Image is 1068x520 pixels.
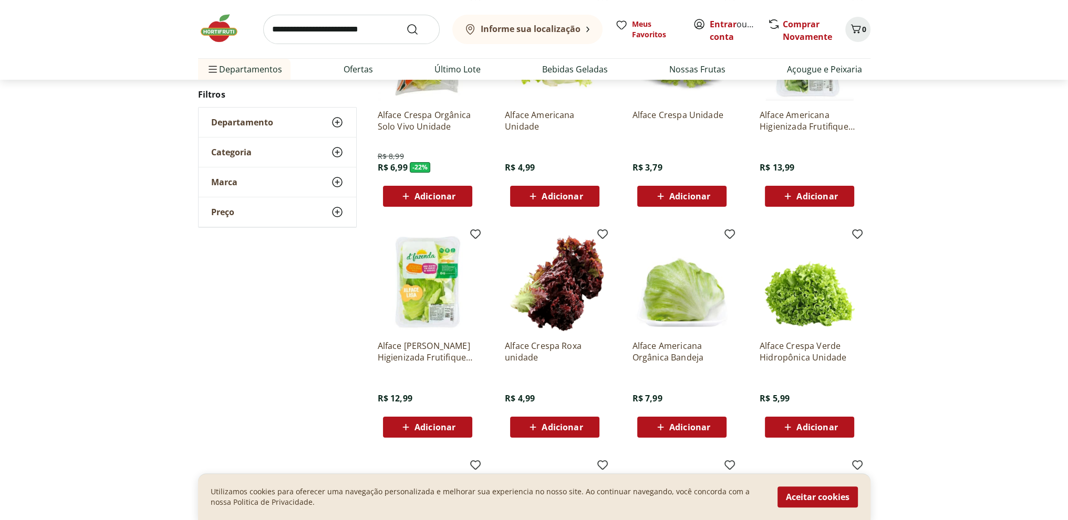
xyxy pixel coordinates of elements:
span: R$ 4,99 [505,162,535,173]
img: Alface Lisa Higienizada Frutifique 140g [378,232,478,332]
button: Adicionar [765,417,854,438]
button: Adicionar [637,417,727,438]
button: Carrinho [845,17,870,42]
button: Marca [199,167,356,197]
button: Submit Search [406,23,431,36]
a: Alface Crespa Unidade [632,109,732,132]
span: R$ 12,99 [378,392,412,404]
a: Último Lote [434,63,481,76]
button: Adicionar [510,417,599,438]
span: Meus Favoritos [632,19,680,40]
span: Adicionar [669,423,710,431]
a: Criar conta [710,18,768,43]
span: R$ 3,79 [632,162,662,173]
img: Alface Crespa Verde Hidropônica Unidade [760,232,859,332]
span: Adicionar [414,192,455,200]
img: Alface Americana Orgânica Bandeja [632,232,732,332]
img: Hortifruti [198,13,251,44]
span: Departamento [211,117,273,128]
a: Comprar Novamente [783,18,832,43]
a: Alface Americana Unidade [505,109,605,132]
button: Adicionar [637,186,727,207]
a: Alface Crespa Verde Hidropônica Unidade [760,340,859,363]
a: Alface Crespa Orgânica Solo Vivo Unidade [378,109,478,132]
button: Aceitar cookies [777,486,858,507]
a: Alface [PERSON_NAME] Higienizada Frutifique 140g [378,340,478,363]
button: Adicionar [510,186,599,207]
b: Informe sua localização [481,23,580,35]
button: Adicionar [383,417,472,438]
a: Alface Americana Higienizada Frutifique 160G [760,109,859,132]
button: Preço [199,197,356,227]
a: Nossas Frutas [669,63,725,76]
span: R$ 13,99 [760,162,794,173]
a: Ofertas [344,63,373,76]
span: ou [710,18,756,43]
span: Categoria [211,147,252,157]
span: R$ 8,99 [378,151,404,162]
span: Adicionar [542,423,583,431]
span: Adicionar [796,423,837,431]
span: R$ 6,99 [378,162,408,173]
button: Menu [206,57,219,82]
p: Utilizamos cookies para oferecer uma navegação personalizada e melhorar sua experiencia no nosso ... [211,486,765,507]
a: Alface Crespa Roxa unidade [505,340,605,363]
span: Adicionar [542,192,583,200]
span: Adicionar [796,192,837,200]
span: R$ 4,99 [505,392,535,404]
a: Meus Favoritos [615,19,680,40]
a: Açougue e Peixaria [787,63,862,76]
button: Informe sua localização [452,15,603,44]
h2: Filtros [198,84,357,105]
a: Bebidas Geladas [542,63,608,76]
button: Adicionar [765,186,854,207]
button: Adicionar [383,186,472,207]
span: R$ 5,99 [760,392,790,404]
a: Entrar [710,18,737,30]
span: - 22 % [410,162,431,173]
span: 0 [862,24,866,34]
img: Alface Crespa Roxa unidade [505,232,605,332]
input: search [263,15,440,44]
span: Adicionar [669,192,710,200]
span: R$ 7,99 [632,392,662,404]
span: Preço [211,207,234,217]
span: Adicionar [414,423,455,431]
span: Departamentos [206,57,282,82]
a: Alface Americana Orgânica Bandeja [632,340,732,363]
button: Departamento [199,108,356,137]
span: Marca [211,177,237,187]
button: Categoria [199,137,356,167]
